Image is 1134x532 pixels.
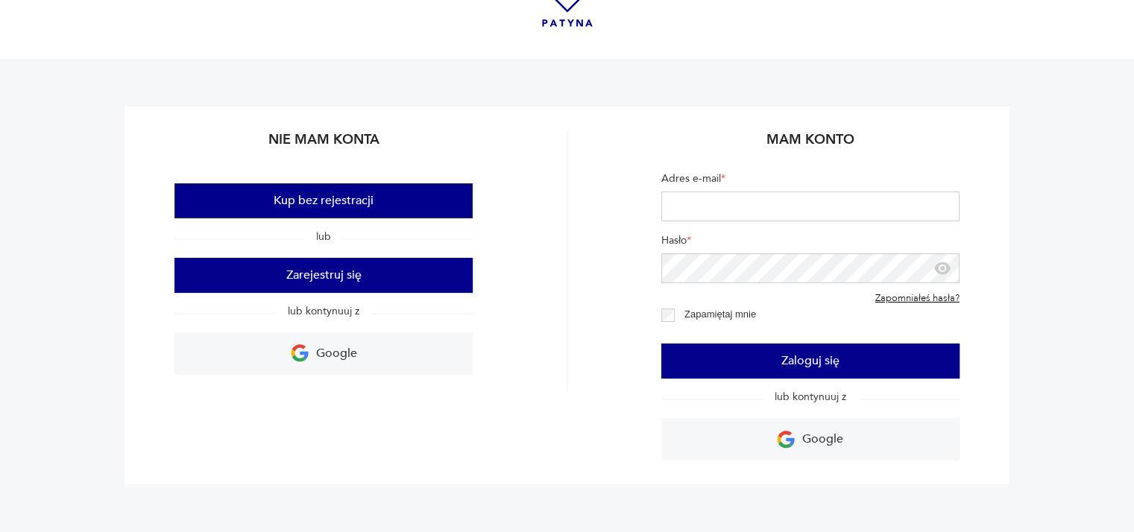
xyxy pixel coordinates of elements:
a: Google [661,418,960,460]
button: Kup bez rejestracji [174,183,473,218]
img: Ikona Google [291,344,309,362]
button: Zaloguj się [661,343,960,379]
span: lub [304,229,343,244]
img: Ikona Google [777,431,795,449]
span: lub kontynuuj z [763,390,858,404]
span: lub kontynuuj z [276,304,371,318]
label: Zapamiętaj mnie [684,308,756,320]
h2: Mam konto [661,130,960,159]
label: Hasło [661,233,960,253]
p: Google [802,428,843,451]
label: Adres e-mail [661,171,960,191]
h2: Nie mam konta [174,130,473,159]
a: Zapomniałeś hasła? [875,293,960,305]
a: Google [174,332,473,375]
p: Google [316,342,357,365]
button: Zarejestruj się [174,258,473,293]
